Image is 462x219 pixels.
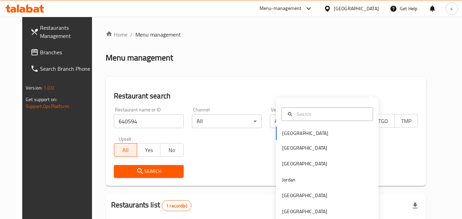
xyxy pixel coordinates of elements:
span: TGO [374,116,392,126]
button: TMP [394,114,418,128]
span: Version: [26,83,42,92]
a: Support.OpsPlatform [26,102,69,111]
span: Search [119,167,178,176]
div: [GEOGRAPHIC_DATA] [282,208,327,215]
span: Search Branch Phone [40,65,94,73]
input: Search [294,110,369,118]
div: Total records count [162,200,192,211]
span: 1.0.0 [43,83,54,92]
span: s [450,5,453,12]
div: Menu-management [260,4,302,13]
li: / [130,30,133,39]
div: [GEOGRAPHIC_DATA] [334,5,379,12]
h2: Restaurant search [114,91,418,101]
button: Search [114,165,184,178]
nav: breadcrumb [106,30,426,39]
div: Export file [407,197,423,214]
div: All [270,114,340,128]
button: No [160,143,184,157]
h2: Menu management [106,52,173,63]
span: TMP [397,116,415,126]
span: No [163,145,181,155]
h2: Restaurants list [111,200,192,211]
div: Jordan [282,176,295,183]
span: Restaurants Management [40,24,94,40]
div: [GEOGRAPHIC_DATA] [282,160,327,167]
div: [GEOGRAPHIC_DATA] [282,144,327,152]
a: Search Branch Phone [25,60,100,77]
label: Upsell [119,136,131,141]
span: Menu management [135,30,181,39]
span: All [117,145,135,155]
span: 1 record(s) [162,203,191,209]
span: Branches [40,48,94,56]
input: Search for restaurant name or ID.. [114,114,184,128]
div: [GEOGRAPHIC_DATA] [282,192,327,199]
button: All [114,143,137,157]
span: Get support on: [26,95,57,104]
a: Home [106,30,128,39]
button: TGO [371,114,395,128]
button: Yes [137,143,160,157]
span: Yes [140,145,158,155]
a: Branches [25,44,100,60]
div: All [192,114,262,128]
a: Restaurants Management [25,19,100,44]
